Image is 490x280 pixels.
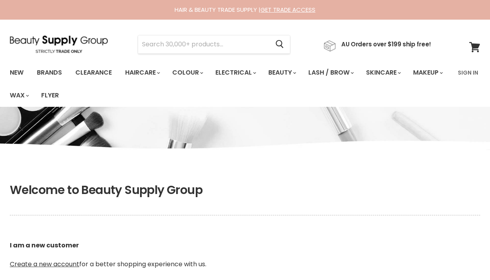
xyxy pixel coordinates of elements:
input: Search [138,35,269,53]
a: Makeup [407,64,448,81]
a: Lash / Brow [302,64,359,81]
a: Colour [166,64,208,81]
a: New [4,64,29,81]
a: Electrical [209,64,261,81]
a: Brands [31,64,68,81]
a: Haircare [119,64,165,81]
a: Create a new account [10,260,79,269]
h1: Welcome to Beauty Supply Group [10,183,480,197]
a: Skincare [360,64,406,81]
iframe: Gorgias live chat messenger [451,243,482,272]
a: Wax [4,87,34,104]
a: Flyer [35,87,65,104]
b: I am a new customer [10,241,79,250]
a: Beauty [262,64,301,81]
a: Sign In [453,64,483,81]
button: Search [269,35,290,53]
a: Clearance [69,64,118,81]
a: GET TRADE ACCESS [260,5,315,14]
form: Product [138,35,290,54]
ul: Main menu [4,61,453,107]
